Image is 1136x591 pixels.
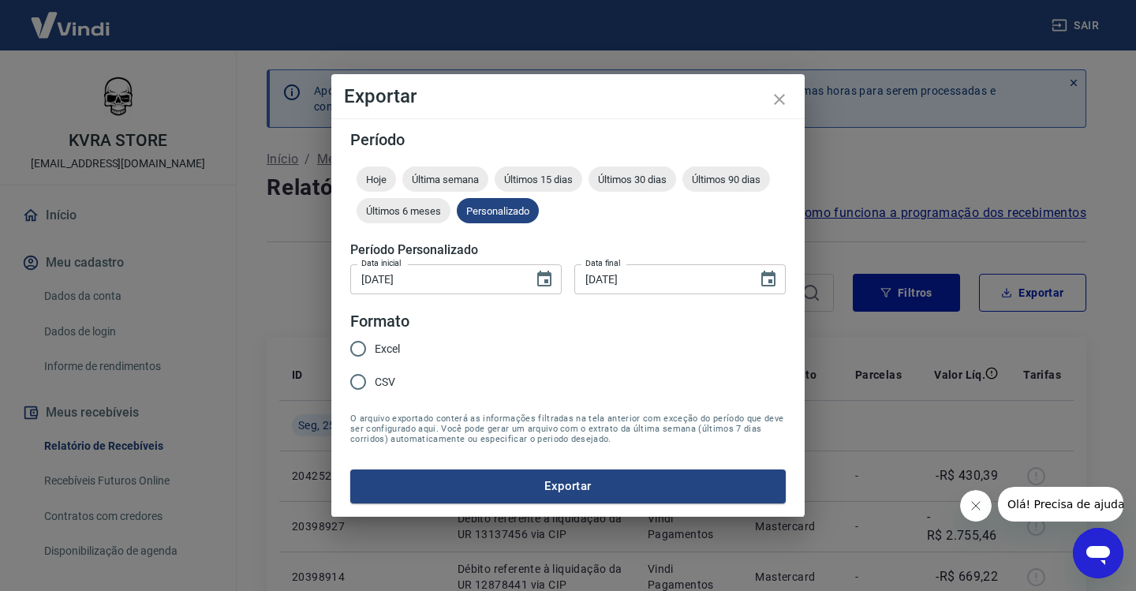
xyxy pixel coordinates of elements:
legend: Formato [350,310,409,333]
span: Últimos 15 dias [495,174,582,185]
span: Últimos 30 dias [589,174,676,185]
button: Choose date, selected date is 22 de ago de 2025 [529,264,560,295]
iframe: Botão para abrir a janela de mensagens [1073,528,1123,578]
label: Data inicial [361,257,402,269]
div: Últimos 6 meses [357,198,450,223]
span: Última semana [402,174,488,185]
div: Últimos 90 dias [682,166,770,192]
h4: Exportar [344,87,792,106]
h5: Período [350,132,786,148]
span: Olá! Precisa de ajuda? [9,11,133,24]
span: Últimos 90 dias [682,174,770,185]
span: CSV [375,374,395,391]
div: Últimos 30 dias [589,166,676,192]
span: Últimos 6 meses [357,205,450,217]
span: Excel [375,341,400,357]
iframe: Mensagem da empresa [998,487,1123,522]
span: Personalizado [457,205,539,217]
button: Exportar [350,469,786,503]
div: Última semana [402,166,488,192]
div: Personalizado [457,198,539,223]
input: DD/MM/YYYY [574,264,746,294]
button: close [760,80,798,118]
button: Choose date, selected date is 25 de ago de 2025 [753,264,784,295]
span: Hoje [357,174,396,185]
iframe: Fechar mensagem [960,490,992,522]
div: Últimos 15 dias [495,166,582,192]
span: O arquivo exportado conterá as informações filtradas na tela anterior com exceção do período que ... [350,413,786,444]
div: Hoje [357,166,396,192]
h5: Período Personalizado [350,242,786,258]
input: DD/MM/YYYY [350,264,522,294]
label: Data final [585,257,621,269]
